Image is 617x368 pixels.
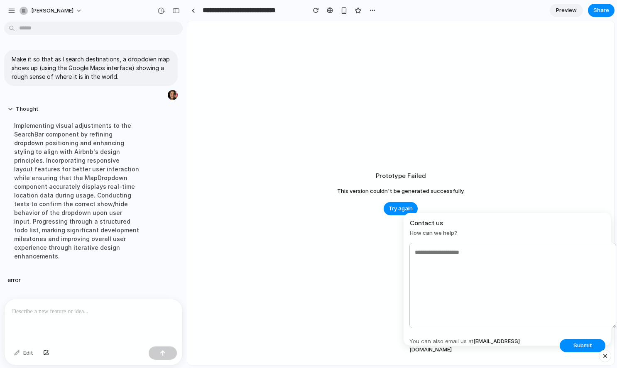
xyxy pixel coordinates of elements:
[376,171,426,181] h2: Prototype Failed
[31,7,73,15] span: [PERSON_NAME]
[550,4,583,17] a: Preview
[384,202,418,215] button: Try again
[560,339,605,352] button: Submit
[410,229,605,237] span: How can we help?
[409,337,560,353] span: You can also email us at
[588,4,615,17] button: Share
[7,116,146,266] div: Implementing visual adjustments to the SearchBar component by refining dropdown positioning and e...
[409,338,520,353] a: [EMAIL_ADDRESS][DOMAIN_NAME]
[16,4,86,17] button: [PERSON_NAME]
[593,6,609,15] span: Share
[7,275,21,284] p: error
[389,205,413,213] span: Try again
[410,219,605,228] h2: Contact us
[573,341,592,350] span: Submit
[12,55,170,81] p: Make it so that as I search destinations, a dropdown map shows up (using the Google Maps interfac...
[556,6,577,15] span: Preview
[337,187,465,195] span: This version couldn't be generated successfully.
